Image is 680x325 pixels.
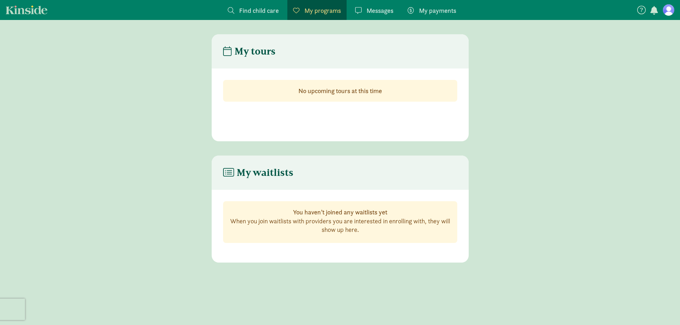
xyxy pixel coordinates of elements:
a: Kinside [6,5,47,14]
p: When you join waitlists with providers you are interested in enrolling with, they will show up here. [229,217,451,234]
h4: My tours [223,46,276,57]
span: Messages [367,6,393,15]
span: My programs [304,6,341,15]
strong: No upcoming tours at this time [298,87,382,95]
h4: My waitlists [223,167,293,178]
strong: You haven’t joined any waitlists yet [293,208,387,216]
span: Find child care [239,6,279,15]
span: My payments [419,6,456,15]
